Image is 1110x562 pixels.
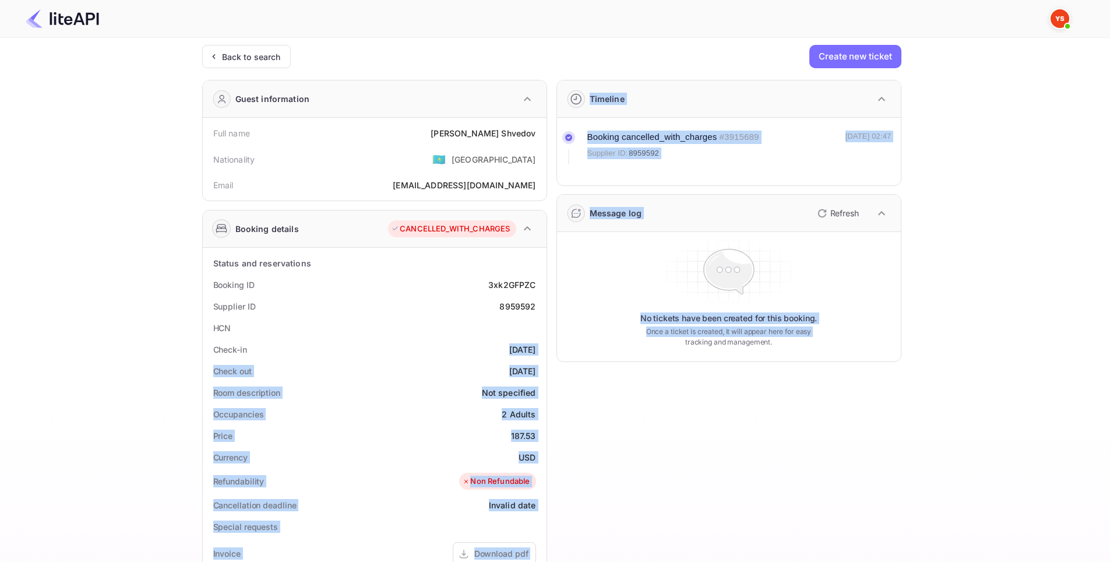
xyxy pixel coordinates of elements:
div: Booking ID [213,279,255,291]
span: 8959592 [629,147,659,159]
p: No tickets have been created for this booking. [640,312,817,324]
div: Check-in [213,343,247,356]
div: Non Refundable [462,476,530,487]
div: 187.53 [511,430,536,442]
div: 8959592 [499,300,535,312]
div: Guest information [235,93,310,105]
div: Supplier ID [213,300,256,312]
img: LiteAPI Logo [26,9,99,28]
div: [DATE] [509,365,536,377]
div: Timeline [590,93,625,105]
div: Booking details [235,223,299,235]
div: Message log [590,207,642,219]
div: [DATE] [509,343,536,356]
div: HCN [213,322,231,334]
div: [PERSON_NAME] Shvedov [431,127,535,139]
div: 3xk2GFPZC [488,279,535,291]
div: Booking cancelled_with_charges [587,131,717,144]
div: [DATE] 02:47 [845,131,891,164]
div: Invalid date [489,499,536,511]
button: Refresh [811,204,864,223]
div: [EMAIL_ADDRESS][DOMAIN_NAME] [393,179,535,191]
div: 2 Adults [502,408,535,420]
p: Once a ticket is created, it will appear here for easy tracking and management. [637,326,821,347]
div: [GEOGRAPHIC_DATA] [452,153,536,166]
div: Check out [213,365,252,377]
span: United States [432,149,446,170]
div: Special requests [213,521,278,533]
div: Invoice [213,547,241,560]
div: USD [519,451,535,463]
div: Email [213,179,234,191]
div: Not specified [482,387,536,399]
div: Download pdf [474,547,528,560]
div: Status and reservations [213,257,311,269]
div: CANCELLED_WITH_CHARGES [391,223,510,235]
div: Back to search [222,51,281,63]
span: Supplier ID: [587,147,628,159]
div: Price [213,430,233,442]
div: Occupancies [213,408,264,420]
div: Full name [213,127,250,139]
p: Refresh [830,207,859,219]
div: Nationality [213,153,255,166]
button: Create new ticket [809,45,901,68]
img: Yandex Support [1051,9,1069,28]
div: Refundability [213,475,265,487]
div: # 3915689 [720,131,759,144]
div: Currency [213,451,248,463]
div: Room description [213,387,280,399]
div: Cancellation deadline [213,499,297,511]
